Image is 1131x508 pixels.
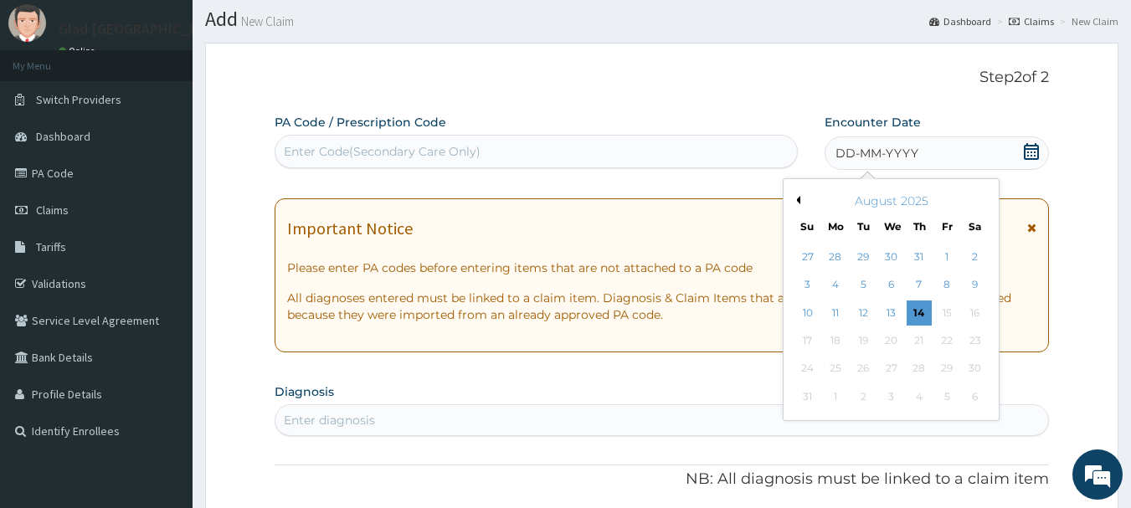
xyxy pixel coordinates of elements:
div: Choose Tuesday, August 12th, 2025 [851,300,877,326]
div: month 2025-08 [794,244,989,411]
span: Dashboard [36,129,90,144]
span: We're online! [97,149,231,318]
div: Choose Wednesday, August 13th, 2025 [879,300,904,326]
span: Claims [36,203,69,218]
div: Enter diagnosis [284,412,375,428]
p: Glad [GEOGRAPHIC_DATA] [59,22,229,37]
div: Not available Friday, August 22nd, 2025 [934,328,959,353]
div: Not available Friday, August 29th, 2025 [934,357,959,382]
div: Not available Friday, August 15th, 2025 [934,300,959,326]
p: NB: All diagnosis must be linked to a claim item [275,469,1050,490]
a: Online [59,45,99,57]
div: Enter Code(Secondary Care Only) [284,143,481,160]
div: Tu [856,219,871,233]
a: Dashboard [929,14,991,28]
label: Encounter Date [825,114,921,131]
div: Not available Saturday, September 6th, 2025 [963,384,988,409]
div: Choose Thursday, July 31st, 2025 [907,244,932,269]
button: Previous Month [792,196,800,204]
div: Not available Tuesday, September 2nd, 2025 [851,384,877,409]
span: Tariffs [36,239,66,254]
div: Mo [828,219,842,233]
div: Choose Sunday, July 27th, 2025 [795,244,820,269]
label: Diagnosis [275,383,334,400]
div: Choose Friday, August 8th, 2025 [934,273,959,298]
div: Choose Saturday, August 2nd, 2025 [963,244,988,269]
div: Choose Tuesday, July 29th, 2025 [851,244,877,269]
p: Step 2 of 2 [275,69,1050,87]
div: Choose Monday, August 4th, 2025 [823,273,848,298]
div: Not available Tuesday, August 19th, 2025 [851,328,877,353]
div: Choose Wednesday, August 6th, 2025 [879,273,904,298]
h1: Add [205,8,1118,30]
div: Not available Saturday, August 23rd, 2025 [963,328,988,353]
div: Choose Sunday, August 10th, 2025 [795,300,820,326]
div: Th [913,219,927,233]
div: Not available Tuesday, August 26th, 2025 [851,357,877,382]
div: Choose Monday, July 28th, 2025 [823,244,848,269]
div: We [884,219,898,233]
div: Not available Thursday, August 28th, 2025 [907,357,932,382]
a: Claims [1009,14,1054,28]
div: Not available Saturday, August 30th, 2025 [963,357,988,382]
div: Not available Sunday, August 17th, 2025 [795,328,820,353]
div: Not available Sunday, August 31st, 2025 [795,384,820,409]
div: August 2025 [790,192,992,209]
div: Not available Monday, August 18th, 2025 [823,328,848,353]
div: Not available Saturday, August 16th, 2025 [963,300,988,326]
h1: Important Notice [287,219,413,238]
div: Choose Tuesday, August 5th, 2025 [851,273,877,298]
li: New Claim [1056,14,1118,28]
div: Not available Wednesday, September 3rd, 2025 [879,384,904,409]
img: d_794563401_company_1708531726252_794563401 [31,84,68,126]
div: Not available Monday, September 1st, 2025 [823,384,848,409]
div: Su [800,219,815,233]
p: All diagnoses entered must be linked to a claim item. Diagnosis & Claim Items that are visible bu... [287,290,1037,323]
div: Choose Wednesday, July 30th, 2025 [879,244,904,269]
img: User Image [8,4,46,42]
div: Choose Sunday, August 3rd, 2025 [795,273,820,298]
div: Sa [969,219,983,233]
div: Not available Friday, September 5th, 2025 [934,384,959,409]
div: Not available Sunday, August 24th, 2025 [795,357,820,382]
div: Chat with us now [87,94,281,115]
div: Not available Wednesday, August 27th, 2025 [879,357,904,382]
span: Switch Providers [36,92,121,107]
small: New Claim [238,15,294,28]
label: PA Code / Prescription Code [275,114,446,131]
div: Not available Monday, August 25th, 2025 [823,357,848,382]
div: Minimize live chat window [275,8,315,49]
div: Fr [940,219,954,233]
span: DD-MM-YYYY [835,145,918,162]
textarea: Type your message and hit 'Enter' [8,334,319,393]
div: Choose Friday, August 1st, 2025 [934,244,959,269]
p: Please enter PA codes before entering items that are not attached to a PA code [287,259,1037,276]
div: Choose Monday, August 11th, 2025 [823,300,848,326]
div: Choose Thursday, August 7th, 2025 [907,273,932,298]
div: Choose Thursday, August 14th, 2025 [907,300,932,326]
div: Not available Wednesday, August 20th, 2025 [879,328,904,353]
div: Not available Thursday, September 4th, 2025 [907,384,932,409]
div: Not available Thursday, August 21st, 2025 [907,328,932,353]
div: Choose Saturday, August 9th, 2025 [963,273,988,298]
